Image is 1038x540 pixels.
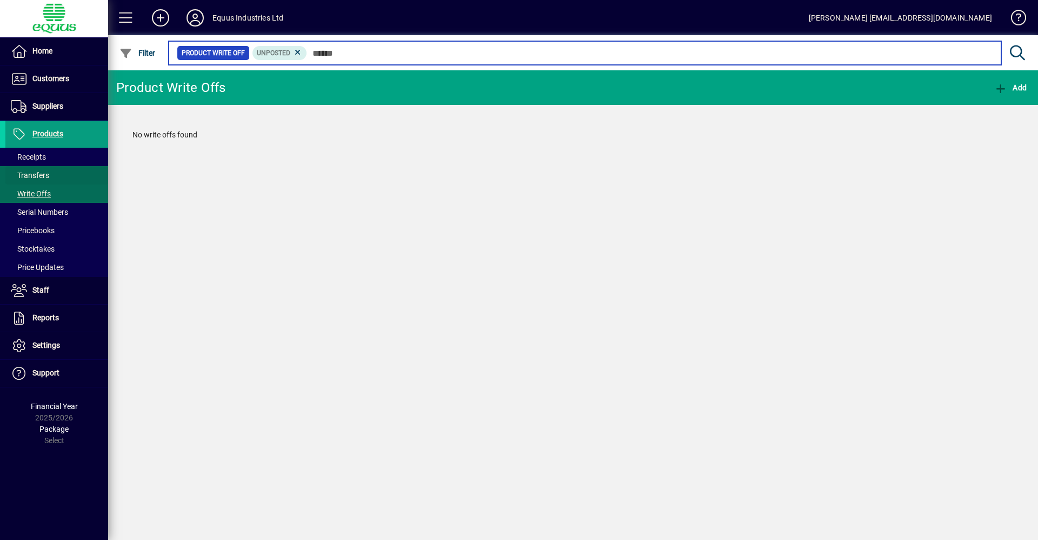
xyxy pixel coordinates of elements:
span: Reports [32,313,59,322]
span: Settings [32,341,60,350]
a: Knowledge Base [1003,2,1024,37]
span: Suppliers [32,102,63,110]
div: No write offs found [122,118,1024,152]
span: Stocktakes [11,245,55,253]
a: Pricebooks [5,221,108,240]
span: Pricebooks [11,226,55,235]
a: Reports [5,305,108,332]
span: Transfers [11,171,49,180]
span: Product Write Off [182,48,245,58]
span: Add [994,83,1027,92]
mat-chip: Product Movement Status: Unposted [252,46,307,60]
span: Staff [32,286,49,294]
a: Suppliers [5,93,108,120]
a: Customers [5,65,108,93]
span: Filter [119,49,156,57]
a: Staff [5,277,108,304]
div: Equus Industries Ltd [212,9,284,27]
span: Customers [32,74,69,83]
a: Transfers [5,166,108,185]
span: Package [39,425,69,433]
button: Add [143,8,178,28]
span: Financial Year [31,402,78,411]
a: Write Offs [5,185,108,203]
span: Receipts [11,153,46,161]
span: Write Offs [11,189,51,198]
a: Settings [5,332,108,359]
span: Products [32,129,63,138]
span: Home [32,47,52,55]
button: Add [992,78,1029,97]
span: Support [32,368,59,377]
a: Serial Numbers [5,203,108,221]
button: Profile [178,8,212,28]
span: Serial Numbers [11,208,68,216]
a: Stocktakes [5,240,108,258]
a: Support [5,360,108,387]
div: [PERSON_NAME] [EMAIL_ADDRESS][DOMAIN_NAME] [809,9,992,27]
a: Price Updates [5,258,108,276]
div: Product Write Offs [116,79,226,96]
a: Home [5,38,108,65]
button: Filter [117,43,158,63]
span: Price Updates [11,263,64,272]
span: Unposted [257,49,290,57]
a: Receipts [5,148,108,166]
